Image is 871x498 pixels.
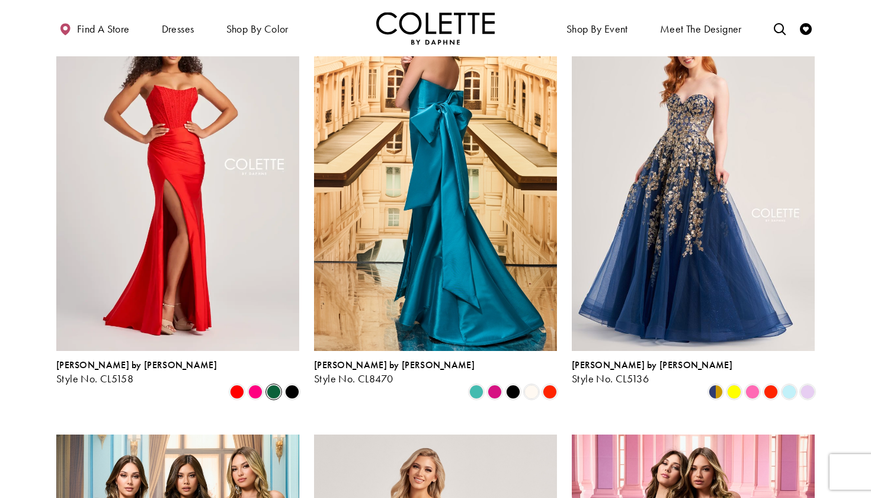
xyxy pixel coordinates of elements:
i: Diamond White [524,385,539,399]
span: Style No. CL5136 [572,372,649,385]
a: Find a store [56,12,132,44]
span: Style No. CL5158 [56,372,133,385]
i: Hot Pink [248,385,262,399]
a: Check Wishlist [797,12,815,44]
span: Dresses [159,12,197,44]
i: Lilac [800,385,815,399]
span: Find a store [77,23,130,35]
img: Colette by Daphne [376,12,495,44]
a: Meet the designer [657,12,745,44]
i: Pink [745,385,760,399]
i: Fuchsia [488,385,502,399]
i: Black [506,385,520,399]
div: Colette by Daphne Style No. CL5136 [572,360,732,385]
i: Hunter [267,385,281,399]
span: Shop by color [226,23,289,35]
span: Shop By Event [563,12,631,44]
i: Scarlet [543,385,557,399]
span: [PERSON_NAME] by [PERSON_NAME] [56,359,217,371]
span: [PERSON_NAME] by [PERSON_NAME] [572,359,732,371]
span: [PERSON_NAME] by [PERSON_NAME] [314,359,475,371]
i: Light Blue [782,385,796,399]
span: Style No. CL8470 [314,372,393,385]
span: Shop by color [223,12,292,44]
i: Scarlet [764,385,778,399]
a: Toggle search [771,12,789,44]
span: Meet the designer [660,23,742,35]
span: Shop By Event [566,23,628,35]
div: Colette by Daphne Style No. CL5158 [56,360,217,385]
i: Yellow [727,385,741,399]
i: Navy Blue/Gold [709,385,723,399]
i: Turquoise [469,385,483,399]
i: Red [230,385,244,399]
span: Dresses [162,23,194,35]
a: Visit Home Page [376,12,495,44]
div: Colette by Daphne Style No. CL8470 [314,360,475,385]
i: Black [285,385,299,399]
